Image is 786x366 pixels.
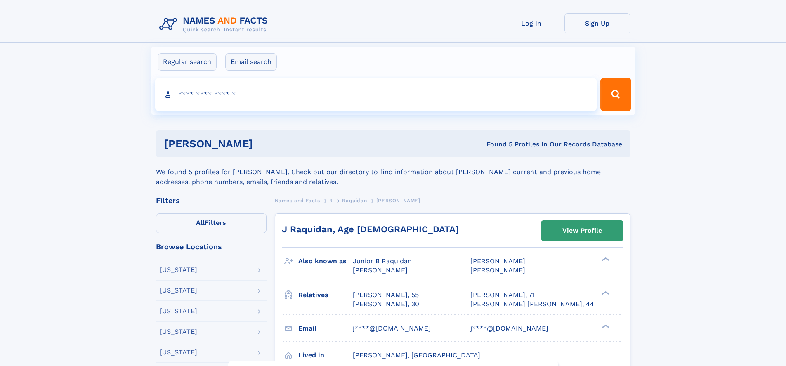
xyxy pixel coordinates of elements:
[376,198,420,203] span: [PERSON_NAME]
[156,243,267,250] div: Browse Locations
[600,78,631,111] button: Search Button
[353,257,412,265] span: Junior B Raquidan
[470,290,535,300] a: [PERSON_NAME], 71
[353,290,419,300] a: [PERSON_NAME], 55
[160,287,197,294] div: [US_STATE]
[498,13,564,33] a: Log In
[329,198,333,203] span: R
[541,221,623,241] a: View Profile
[353,300,419,309] a: [PERSON_NAME], 30
[470,300,594,309] a: [PERSON_NAME] [PERSON_NAME], 44
[156,157,630,187] div: We found 5 profiles for [PERSON_NAME]. Check out our directory to find information about [PERSON_...
[342,198,367,203] span: Raquidan
[164,139,370,149] h1: [PERSON_NAME]
[298,321,353,335] h3: Email
[370,140,622,149] div: Found 5 Profiles In Our Records Database
[275,195,320,205] a: Names and Facts
[329,195,333,205] a: R
[155,78,597,111] input: search input
[353,266,408,274] span: [PERSON_NAME]
[470,266,525,274] span: [PERSON_NAME]
[562,221,602,240] div: View Profile
[564,13,630,33] a: Sign Up
[600,290,610,295] div: ❯
[282,224,459,234] a: J Raquidan, Age [DEMOGRAPHIC_DATA]
[196,219,205,227] span: All
[342,195,367,205] a: Raquidan
[156,197,267,204] div: Filters
[160,267,197,273] div: [US_STATE]
[600,323,610,329] div: ❯
[353,351,480,359] span: [PERSON_NAME], [GEOGRAPHIC_DATA]
[225,53,277,71] label: Email search
[156,13,275,35] img: Logo Names and Facts
[160,349,197,356] div: [US_STATE]
[298,288,353,302] h3: Relatives
[156,213,267,233] label: Filters
[160,328,197,335] div: [US_STATE]
[158,53,217,71] label: Regular search
[160,308,197,314] div: [US_STATE]
[298,254,353,268] h3: Also known as
[470,257,525,265] span: [PERSON_NAME]
[600,257,610,262] div: ❯
[298,348,353,362] h3: Lived in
